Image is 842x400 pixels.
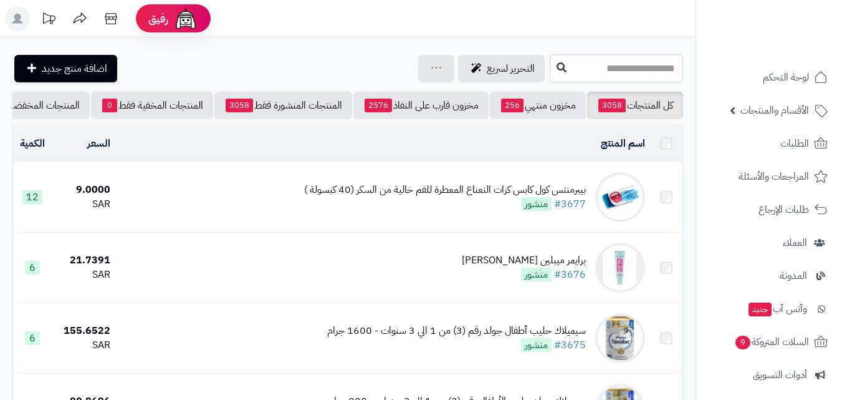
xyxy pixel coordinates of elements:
[780,267,807,285] span: المدونة
[734,333,809,351] span: السلات المتروكة
[91,92,213,119] a: المنتجات المخفية فقط0
[102,99,117,112] span: 0
[490,92,586,119] a: مخزون منتهي256
[57,253,110,268] div: 21.7391
[458,55,545,82] a: التحرير لسريع
[521,338,552,352] span: منشور
[521,197,552,211] span: منشور
[327,324,586,338] div: سيميلاك حليب أطفال جولد رقم (3) من 1 الي 3 سنوات - 1600 جرام
[735,336,751,350] span: 9
[704,129,835,159] a: الطلبات
[14,55,117,82] a: اضافة منتج جديد
[25,261,40,275] span: 6
[462,253,586,268] div: برايمر ميبلين [PERSON_NAME]
[704,294,835,324] a: وآتس آبجديد
[521,268,552,281] span: منشور
[22,190,42,204] span: 12
[704,228,835,258] a: العملاء
[87,136,110,151] a: السعر
[749,303,772,316] span: جديد
[704,360,835,390] a: أدوات التسويق
[25,331,40,345] span: 6
[57,338,110,353] div: SAR
[554,338,586,353] a: #3675
[747,300,807,318] span: وآتس آب
[780,135,809,152] span: الطلبات
[595,243,645,293] img: برايمر ميبلين بيبي سكين
[57,268,110,282] div: SAR
[601,136,645,151] a: اسم المنتج
[57,324,110,338] div: 155.6522
[704,62,835,92] a: لوحة التحكم
[20,136,45,151] a: الكمية
[704,327,835,357] a: السلات المتروكة9
[757,28,830,54] img: logo-2.png
[365,99,392,112] span: 2576
[783,234,807,251] span: العملاء
[33,6,64,34] a: تحديثات المنصة
[173,6,198,31] img: ai-face.png
[595,172,645,222] img: بيبرمنتس كول كابس كرات النعناع المعطرة للفم خالية من السكر (40 كبسولة )
[740,102,809,119] span: الأقسام والمنتجات
[304,183,586,197] div: بيبرمنتس كول كابس كرات النعناع المعطرة للفم خالية من السكر (40 كبسولة )
[554,267,586,282] a: #3676
[57,197,110,212] div: SAR
[704,261,835,291] a: المدونة
[214,92,352,119] a: المنتجات المنشورة فقط3058
[739,168,809,185] span: المراجعات والأسئلة
[226,99,253,112] span: 3058
[598,99,626,112] span: 3058
[148,11,168,26] span: رفيق
[501,99,524,112] span: 256
[353,92,489,119] a: مخزون قارب على النفاذ2576
[763,69,809,86] span: لوحة التحكم
[42,61,107,76] span: اضافة منتج جديد
[554,197,586,212] a: #3677
[587,92,683,119] a: كل المنتجات3058
[704,162,835,192] a: المراجعات والأسئلة
[487,61,535,76] span: التحرير لسريع
[595,313,645,363] img: سيميلاك حليب أطفال جولد رقم (3) من 1 الي 3 سنوات - 1600 جرام
[57,183,110,197] div: 9.0000
[753,366,807,384] span: أدوات التسويق
[758,201,809,218] span: طلبات الإرجاع
[704,195,835,225] a: طلبات الإرجاع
